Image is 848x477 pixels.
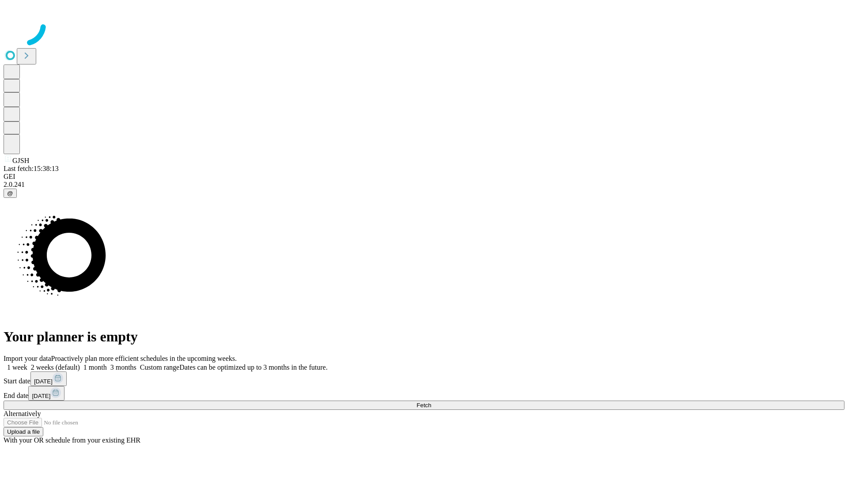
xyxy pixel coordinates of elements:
[7,363,27,371] span: 1 week
[4,189,17,198] button: @
[110,363,136,371] span: 3 months
[4,329,844,345] h1: Your planner is empty
[12,157,29,164] span: GJSH
[4,436,140,444] span: With your OR schedule from your existing EHR
[4,355,51,362] span: Import your data
[4,371,844,386] div: Start date
[140,363,179,371] span: Custom range
[28,386,64,401] button: [DATE]
[31,363,80,371] span: 2 weeks (default)
[4,173,844,181] div: GEI
[32,393,50,399] span: [DATE]
[30,371,67,386] button: [DATE]
[4,181,844,189] div: 2.0.241
[4,401,844,410] button: Fetch
[83,363,107,371] span: 1 month
[416,402,431,409] span: Fetch
[4,165,59,172] span: Last fetch: 15:38:13
[4,410,41,417] span: Alternatively
[34,378,53,385] span: [DATE]
[4,427,43,436] button: Upload a file
[179,363,327,371] span: Dates can be optimized up to 3 months in the future.
[51,355,237,362] span: Proactively plan more efficient schedules in the upcoming weeks.
[4,386,844,401] div: End date
[7,190,13,197] span: @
